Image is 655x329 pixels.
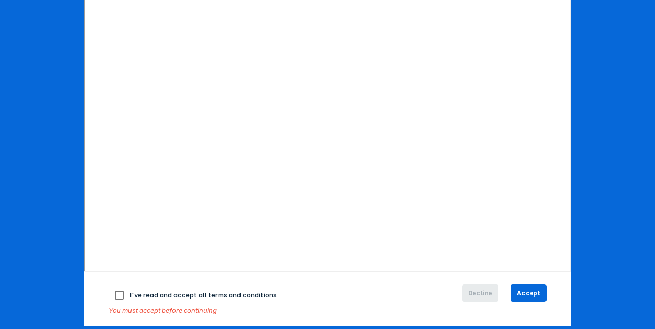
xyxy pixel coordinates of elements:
button: Decline [462,284,499,302]
button: Accept [511,284,547,302]
span: I've read and accept all terms and conditions [130,291,277,299]
span: Decline [468,289,493,298]
div: You must accept before continuing [108,306,401,314]
span: Accept [517,289,540,298]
